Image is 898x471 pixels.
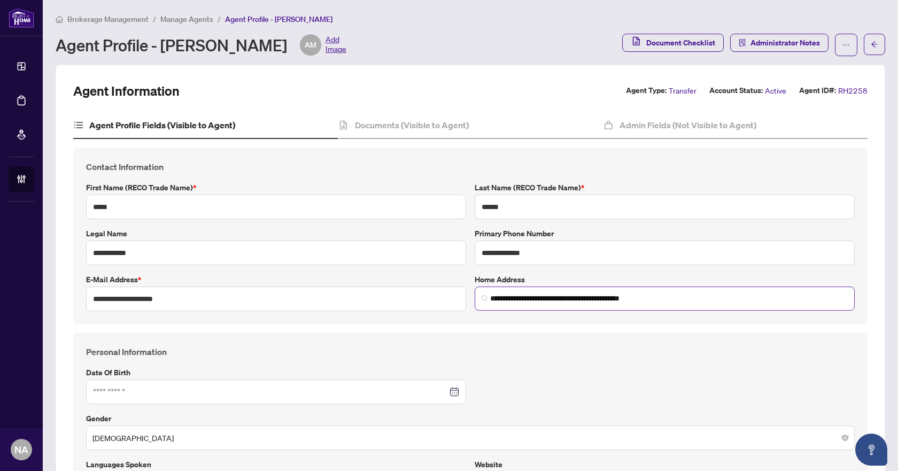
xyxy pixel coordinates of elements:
label: Account Status: [709,84,763,97]
span: Manage Agents [160,14,213,24]
button: Administrator Notes [730,34,829,52]
label: Home Address [475,274,855,285]
label: Legal Name [86,228,466,240]
label: First Name (RECO Trade Name) [86,182,466,194]
span: NA [14,442,28,457]
span: RH2258 [838,84,868,97]
label: Gender [86,413,855,424]
span: Brokerage Management [67,14,149,24]
label: Date of Birth [86,367,466,379]
h4: Admin Fields (Not Visible to Agent) [620,119,756,132]
button: Open asap [855,434,887,466]
span: solution [739,39,746,47]
span: Active [765,84,786,97]
label: Languages spoken [86,459,466,470]
h4: Agent Profile Fields (Visible to Agent) [89,119,235,132]
span: ellipsis [842,41,850,49]
h2: Agent Information [73,82,180,99]
span: AM [305,39,316,51]
h4: Documents (Visible to Agent) [355,119,469,132]
label: Last Name (RECO Trade Name) [475,182,855,194]
span: home [56,16,63,23]
h4: Personal Information [86,345,855,358]
img: search_icon [482,295,488,302]
li: / [218,13,221,25]
img: logo [9,8,34,28]
div: Agent Profile - [PERSON_NAME] [56,34,346,56]
label: Agent Type: [626,84,667,97]
label: Primary Phone Number [475,228,855,240]
span: arrow-left [871,41,878,48]
h4: Contact Information [86,160,855,173]
button: Document Checklist [622,34,724,52]
li: / [153,13,156,25]
span: Document Checklist [646,34,715,51]
span: Administrator Notes [750,34,820,51]
span: Agent Profile - [PERSON_NAME] [225,14,332,24]
label: Agent ID#: [799,84,836,97]
span: Transfer [669,84,696,97]
label: E-mail Address [86,274,466,285]
span: Add Image [326,34,346,56]
span: close-circle [842,435,848,441]
label: Website [475,459,855,470]
span: Male [92,428,848,448]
